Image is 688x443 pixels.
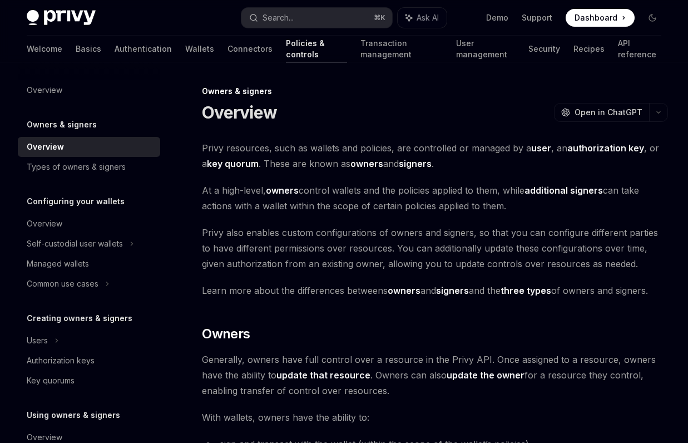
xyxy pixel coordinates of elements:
[27,408,120,422] h5: Using owners & signers
[241,8,393,28] button: Search...⌘K
[202,140,668,171] span: Privy resources, such as wallets and policies, are controlled or managed by a , an , or a . These...
[202,283,668,298] span: Learn more about the differences betweens and and the of owners and signers.
[266,185,299,196] strong: owners
[528,36,560,62] a: Security
[27,257,89,270] div: Managed wallets
[644,9,661,27] button: Toggle dark mode
[18,137,160,157] a: Overview
[399,158,432,169] strong: signers
[18,371,160,391] a: Key quorums
[18,351,160,371] a: Authorization keys
[575,107,642,118] span: Open in ChatGPT
[27,36,62,62] a: Welcome
[76,36,101,62] a: Basics
[567,142,644,154] strong: authorization key
[566,9,635,27] a: Dashboard
[185,36,214,62] a: Wallets
[202,352,668,398] span: Generally, owners have full control over a resource in the Privy API. Once assigned to a resource...
[374,13,385,22] span: ⌘ K
[456,36,515,62] a: User management
[18,214,160,234] a: Overview
[573,36,605,62] a: Recipes
[27,118,97,131] h5: Owners & signers
[207,158,259,170] a: key quorum
[202,225,668,272] span: Privy also enables custom configurations of owners and signers, so that you can configure differe...
[27,237,123,250] div: Self-custodial user wallets
[27,354,95,367] div: Authorization keys
[27,277,98,291] div: Common use cases
[263,11,294,24] div: Search...
[531,142,551,154] a: user
[486,12,508,23] a: Demo
[522,12,552,23] a: Support
[276,370,370,381] strong: update that resource
[227,36,273,62] a: Connectors
[360,36,443,62] a: Transaction management
[286,36,347,62] a: Policies & controls
[436,285,469,297] a: signers
[27,140,64,154] div: Overview
[27,83,62,97] div: Overview
[207,158,259,169] strong: key quorum
[18,157,160,177] a: Types of owners & signers
[27,374,75,387] div: Key quorums
[18,254,160,274] a: Managed wallets
[524,185,603,196] strong: additional signers
[447,370,524,381] strong: update the owner
[18,80,160,100] a: Overview
[567,142,644,154] a: authorization key
[202,410,668,425] span: With wallets, owners have the ability to:
[531,142,551,154] strong: user
[202,325,250,343] span: Owners
[202,102,277,122] h1: Overview
[398,8,447,28] button: Ask AI
[202,86,668,97] div: Owners & signers
[27,160,126,174] div: Types of owners & signers
[554,103,649,122] button: Open in ChatGPT
[27,217,62,230] div: Overview
[27,334,48,347] div: Users
[618,36,661,62] a: API reference
[27,312,132,325] h5: Creating owners & signers
[27,10,96,26] img: dark logo
[501,285,551,297] a: three types
[27,195,125,208] h5: Configuring your wallets
[202,183,668,214] span: At a high-level, control wallets and the policies applied to them, while can take actions with a ...
[417,12,439,23] span: Ask AI
[115,36,172,62] a: Authentication
[350,158,383,169] strong: owners
[388,285,420,297] a: owners
[575,12,617,23] span: Dashboard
